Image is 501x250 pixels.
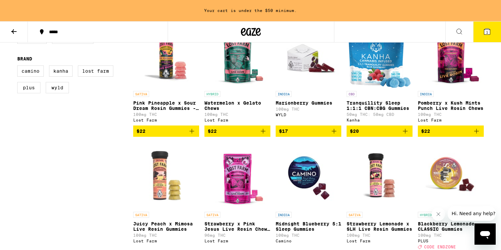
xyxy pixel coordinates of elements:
p: SATIVA [204,212,220,218]
p: Juicy Peach x Mimosa Live Resin Gummies [133,221,199,232]
iframe: Message from company [448,206,496,221]
button: Add to bag [276,125,342,137]
p: CBD [347,91,357,97]
img: Lost Farm - Strawberry x Pink Jesus Live Resin Chews - 100mg [204,142,270,208]
label: PLUS [17,82,40,93]
p: Pomberry x Kush Mints Punch Live Rosin Chews [418,100,484,111]
p: 100mg THC [347,233,413,237]
p: 100mg THC [276,233,342,237]
a: Open page for Tranquillity Sleep 1:1:1 CBN:CBG Gummies from Kanha [347,21,413,125]
div: Lost Farm [204,118,270,122]
label: Camino [17,65,44,77]
legend: Brand [17,56,32,61]
a: Open page for Pink Pineapple x Sour Dream Rosin Gummies - 100mg from Lost Farm [133,21,199,125]
div: Lost Farm [204,239,270,243]
img: Lost Farm - Strawberry Lemonade x SLH Live Resin Gummies [347,142,413,208]
span: 1 [486,30,488,34]
div: Lost Farm [347,239,413,243]
div: PLUS [418,239,484,243]
p: HYBRID [204,91,220,97]
div: Lost Farm [133,118,199,122]
p: 100mg THC [418,112,484,117]
div: Lost Farm [133,239,199,243]
span: $22 [137,128,145,134]
div: Camino [276,239,342,243]
p: INDICA [276,91,292,97]
p: 100mg THC [133,233,199,237]
button: Add to bag [347,125,413,137]
img: PLUS - Blackberry Lemonade CLASSIC Gummies [418,142,484,208]
label: WYLD [46,82,69,93]
p: 100mg THC [418,233,484,237]
img: Lost Farm - Pomberry x Kush Mints Punch Live Rosin Chews [418,21,484,88]
img: Lost Farm - Watermelon x Gelato Chews [204,21,270,88]
p: 50mg THC: 50mg CBD [347,112,413,117]
p: Blackberry Lemonade CLASSIC Gummies [418,221,484,232]
a: Open page for Marionberry Gummies from WYLD [276,21,342,125]
span: $20 [350,128,359,134]
p: Midnight Blueberry 5:1 Sleep Gummies [276,221,342,232]
p: HYBRID [418,212,434,218]
a: Open page for Watermelon x Gelato Chews from Lost Farm [204,21,270,125]
p: SATIVA [133,212,149,218]
iframe: Close message [432,208,445,221]
span: $22 [421,128,430,134]
button: Add to bag [133,125,199,137]
p: 100mg THC [276,107,342,111]
div: Kanha [347,118,413,122]
p: Tranquillity Sleep 1:1:1 CBN:CBG Gummies [347,100,413,111]
img: Kanha - Tranquillity Sleep 1:1:1 CBN:CBG Gummies [349,21,411,88]
button: 1 [473,22,501,42]
img: Lost Farm - Juicy Peach x Mimosa Live Resin Gummies [133,142,199,208]
p: 96mg THC [204,233,270,237]
p: 100mg THC [133,112,199,117]
p: Marionberry Gummies [276,100,342,106]
p: Strawberry x Pink Jesus Live Resin Chews - 100mg [204,221,270,232]
img: Lost Farm - Pink Pineapple x Sour Dream Rosin Gummies - 100mg [133,21,199,88]
div: Lost Farm [418,118,484,122]
p: Strawberry Lemonade x SLH Live Resin Gummies [347,221,413,232]
span: $22 [208,128,217,134]
button: Add to bag [204,125,270,137]
p: INDICA [418,91,434,97]
img: Camino - Midnight Blueberry 5:1 Sleep Gummies [276,142,342,208]
button: Add to bag [418,125,484,137]
label: Kanha [49,65,73,77]
a: Open page for Pomberry x Kush Mints Punch Live Rosin Chews from Lost Farm [418,21,484,125]
span: CODE ENDZONE [424,245,456,249]
p: Watermelon x Gelato Chews [204,100,270,111]
span: $17 [279,128,288,134]
div: WYLD [276,113,342,117]
p: SATIVA [347,212,362,218]
img: WYLD - Marionberry Gummies [276,21,342,88]
p: SATIVA [133,91,149,97]
p: 100mg THC [204,112,270,117]
label: Lost Farm [78,65,113,77]
iframe: Button to launch messaging window [474,223,496,245]
p: Pink Pineapple x Sour Dream Rosin Gummies - 100mg [133,100,199,111]
p: INDICA [276,212,292,218]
